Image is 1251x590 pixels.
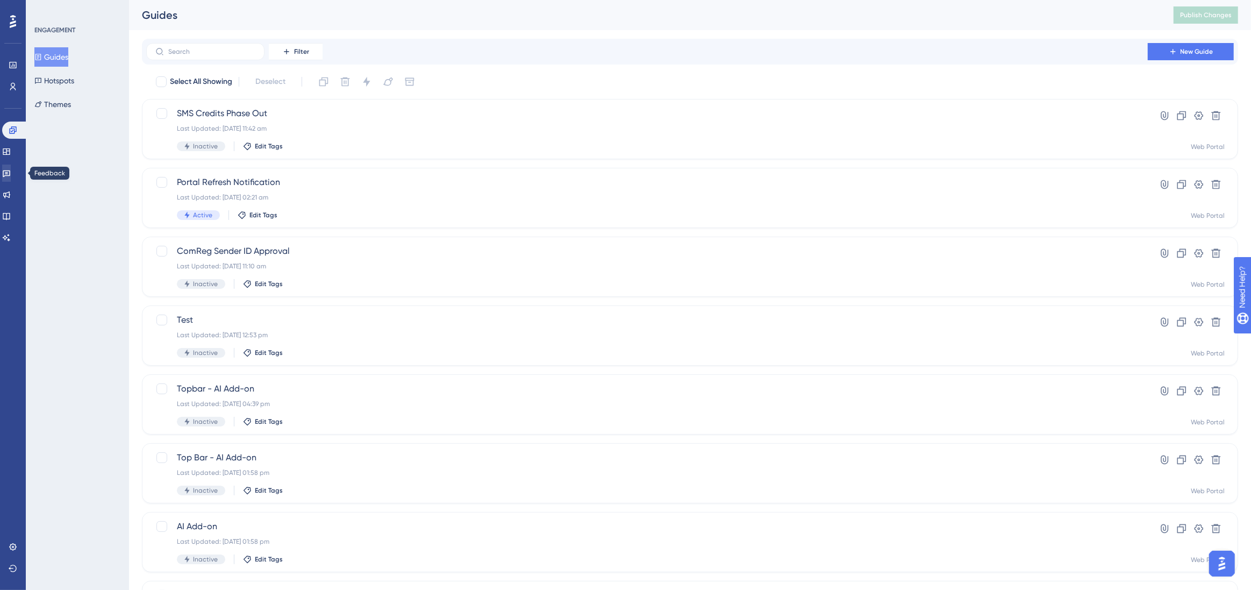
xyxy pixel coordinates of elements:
[170,75,232,88] span: Select All Showing
[1191,556,1225,564] div: Web Portal
[255,75,285,88] span: Deselect
[1174,6,1238,24] button: Publish Changes
[1180,11,1232,19] span: Publish Changes
[1191,418,1225,426] div: Web Portal
[243,486,283,495] button: Edit Tags
[177,382,1117,395] span: Topbar - AI Add-on
[1191,280,1225,289] div: Web Portal
[243,555,283,564] button: Edit Tags
[177,537,1117,546] div: Last Updated: [DATE] 01:58 pm
[177,314,1117,326] span: Test
[255,555,283,564] span: Edit Tags
[177,468,1117,477] div: Last Updated: [DATE] 01:58 pm
[243,417,283,426] button: Edit Tags
[193,486,218,495] span: Inactive
[1148,43,1234,60] button: New Guide
[193,142,218,151] span: Inactive
[177,451,1117,464] span: Top Bar - AI Add-on
[255,486,283,495] span: Edit Tags
[168,48,255,55] input: Search
[177,331,1117,339] div: Last Updated: [DATE] 12:53 pm
[1206,548,1238,580] iframe: UserGuiding AI Assistant Launcher
[1191,211,1225,220] div: Web Portal
[177,245,1117,258] span: ComReg Sender ID Approval
[243,280,283,288] button: Edit Tags
[177,124,1117,133] div: Last Updated: [DATE] 11:42 am
[34,95,71,114] button: Themes
[193,349,218,357] span: Inactive
[177,400,1117,408] div: Last Updated: [DATE] 04:39 pm
[34,47,68,67] button: Guides
[193,211,212,219] span: Active
[249,211,277,219] span: Edit Tags
[34,71,74,90] button: Hotspots
[243,349,283,357] button: Edit Tags
[34,26,75,34] div: ENGAGEMENT
[142,8,1147,23] div: Guides
[1191,143,1225,151] div: Web Portal
[255,280,283,288] span: Edit Tags
[177,520,1117,533] span: AI Add-on
[193,555,218,564] span: Inactive
[255,349,283,357] span: Edit Tags
[269,43,323,60] button: Filter
[25,3,67,16] span: Need Help?
[177,193,1117,202] div: Last Updated: [DATE] 02:21 am
[238,211,277,219] button: Edit Tags
[255,142,283,151] span: Edit Tags
[255,417,283,426] span: Edit Tags
[177,107,1117,120] span: SMS Credits Phase Out
[177,262,1117,271] div: Last Updated: [DATE] 11:10 am
[1181,47,1213,56] span: New Guide
[1191,487,1225,495] div: Web Portal
[177,176,1117,189] span: Portal Refresh Notification
[193,280,218,288] span: Inactive
[294,47,309,56] span: Filter
[246,72,295,91] button: Deselect
[1191,349,1225,358] div: Web Portal
[193,417,218,426] span: Inactive
[243,142,283,151] button: Edit Tags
